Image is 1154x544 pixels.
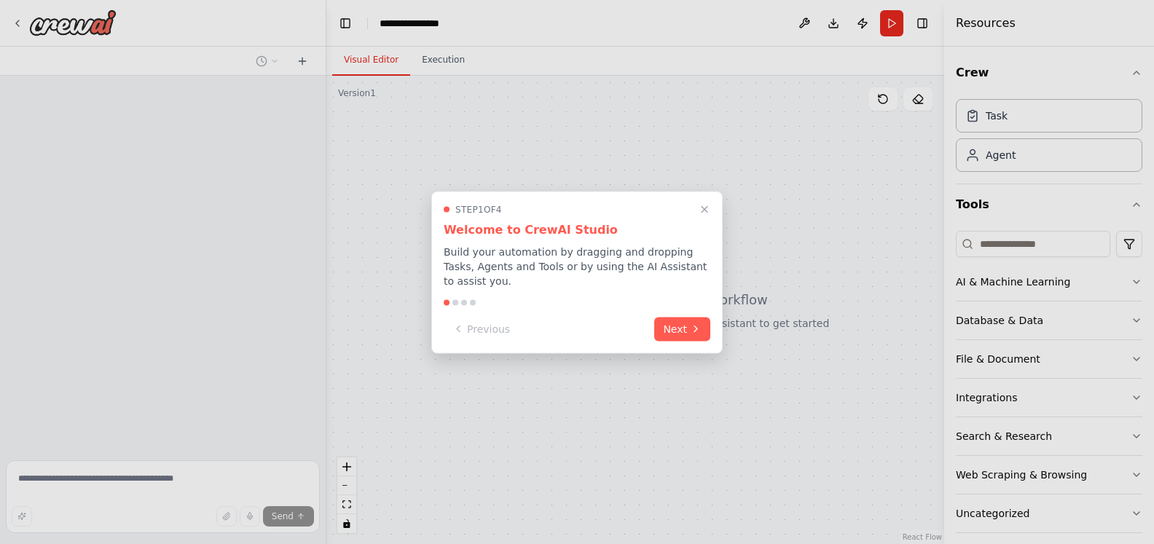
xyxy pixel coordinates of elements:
[444,317,519,341] button: Previous
[444,244,710,288] p: Build your automation by dragging and dropping Tasks, Agents and Tools or by using the AI Assista...
[335,13,356,33] button: Hide left sidebar
[455,203,502,215] span: Step 1 of 4
[444,221,710,238] h3: Welcome to CrewAI Studio
[696,200,713,218] button: Close walkthrough
[654,317,710,341] button: Next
